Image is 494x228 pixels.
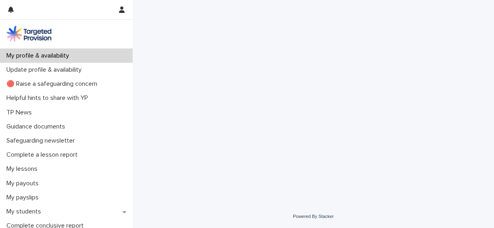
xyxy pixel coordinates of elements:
p: Complete a lesson report [3,151,84,159]
p: Helpful hints to share with YP [3,94,94,102]
p: Guidance documents [3,123,72,131]
p: My lessons [3,165,44,173]
p: 🔴 Raise a safeguarding concern [3,80,104,88]
p: Update profile & availability [3,66,88,74]
p: Safeguarding newsletter [3,137,81,145]
p: My payouts [3,180,45,187]
p: TP News [3,109,38,116]
p: My profile & availability [3,52,76,60]
p: My payslips [3,194,45,201]
p: My students [3,208,47,216]
img: M5nRWzHhSzIhMunXDL62 [6,26,51,42]
a: Powered By Stacker [293,214,334,219]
